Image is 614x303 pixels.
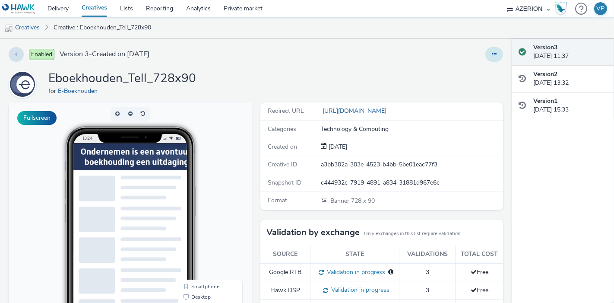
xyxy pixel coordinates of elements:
[533,70,607,88] div: [DATE] 13:32
[327,143,347,151] div: Creation 09 September 2025, 15:33
[48,70,196,87] h1: Eboekhouden_Tell_728x90
[399,246,456,263] th: Validations
[183,182,211,187] span: Smartphone
[183,202,203,207] span: QR Code
[65,41,285,68] img: Advertisement preview
[268,143,298,151] span: Created on
[471,268,488,276] span: Free
[74,33,83,38] span: 13:24
[48,87,58,95] span: for
[554,2,567,16] img: Hawk Academy
[456,246,503,263] th: Total cost
[471,286,488,294] span: Free
[321,179,502,187] div: c444932c-7919-4891-a834-31881d967e6c
[321,125,502,134] div: Technology & Computing
[533,70,557,78] strong: Version 2
[533,97,607,115] div: [DATE] 15:33
[58,87,101,95] a: E-Boekhouden
[533,43,607,61] div: [DATE] 11:37
[268,196,288,204] span: Format
[329,197,375,205] span: 728 x 90
[426,286,429,294] span: 3
[533,97,557,105] strong: Version 1
[171,179,232,189] li: Smartphone
[324,268,386,276] span: Validation in progress
[49,17,155,38] a: Creative : Eboekhouden_Tell_728x90
[17,111,57,125] button: Fullscreen
[328,286,389,294] span: Validation in progress
[4,24,13,32] img: mobile
[268,125,297,133] span: Categories
[171,200,232,210] li: QR Code
[183,192,202,197] span: Desktop
[260,263,310,281] td: Google RTB
[10,72,35,97] img: E-Boekhouden
[321,160,502,169] div: a3bb302a-303e-4523-b4bb-5be01eac77f3
[310,246,399,263] th: State
[268,160,298,169] span: Creative ID
[597,2,605,15] div: VP
[330,197,351,205] span: Banner
[29,49,54,60] span: Enabled
[60,49,149,59] span: Version 3 - Created on [DATE]
[268,107,304,115] span: Redirect URL
[364,230,461,237] small: Only exchanges in this list require validation
[426,268,429,276] span: 3
[327,143,347,151] span: [DATE]
[2,3,35,14] img: undefined Logo
[268,179,302,187] span: Snapshot ID
[9,80,40,88] a: E-Boekhouden
[171,189,232,200] li: Desktop
[554,2,571,16] a: Hawk Academy
[260,246,310,263] th: Source
[260,281,310,300] td: Hawk DSP
[321,107,390,115] a: [URL][DOMAIN_NAME]
[533,43,557,51] strong: Version 3
[267,226,360,239] h3: Validation by exchange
